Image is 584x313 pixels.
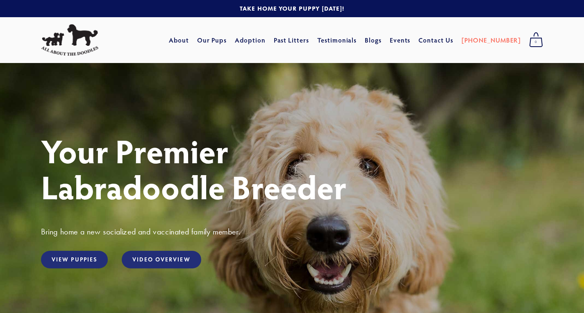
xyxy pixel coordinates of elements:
[41,226,543,237] h3: Bring home a new socialized and vaccinated family member.
[529,37,543,47] span: 0
[41,24,98,56] img: All About The Doodles
[235,33,266,47] a: Adoption
[365,33,382,47] a: Blogs
[274,36,309,44] a: Past Litters
[461,33,521,47] a: [PHONE_NUMBER]
[169,33,189,47] a: About
[418,33,453,47] a: Contact Us
[317,33,357,47] a: Testimonials
[41,133,543,205] h1: Your Premier Labradoodle Breeder
[390,33,411,47] a: Events
[41,251,108,268] a: View Puppies
[122,251,201,268] a: Video Overview
[525,30,547,50] a: 0 items in cart
[197,33,227,47] a: Our Pups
